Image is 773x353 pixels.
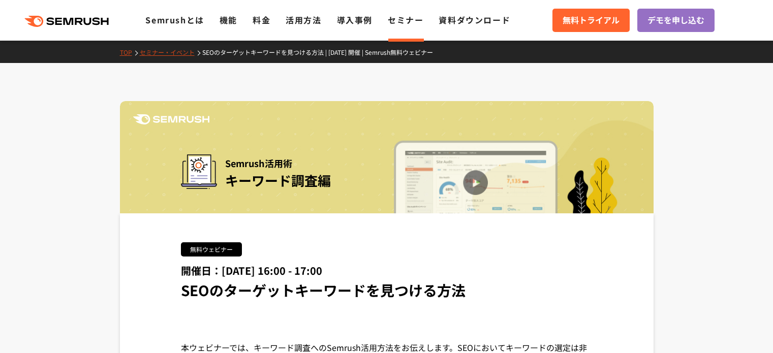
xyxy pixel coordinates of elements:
[563,14,620,27] span: 無料トライアル
[225,171,331,189] span: キーワード調査編
[120,48,140,56] a: TOP
[145,14,204,26] a: Semrushとは
[253,14,270,26] a: 料金
[225,154,331,172] span: Semrush活用術
[181,312,220,322] iframe: X Post Button
[637,9,715,32] a: デモを申し込む
[181,242,242,256] div: 無料ウェビナー
[181,263,322,278] span: 開催日：[DATE] 16:00 - 17:00
[181,280,466,300] span: SEOのターゲットキーワードを見つける方法
[388,14,423,26] a: セミナー
[439,14,510,26] a: 資料ダウンロード
[337,14,373,26] a: 導入事例
[133,114,209,124] img: Semrush
[552,9,630,32] a: 無料トライアル
[220,14,237,26] a: 機能
[202,48,441,56] a: SEOのターゲットキーワードを見つける方法 | [DATE] 開催 | Semrush無料ウェビナー
[647,14,704,27] span: デモを申し込む
[286,14,321,26] a: 活用方法
[140,48,202,56] a: セミナー・イベント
